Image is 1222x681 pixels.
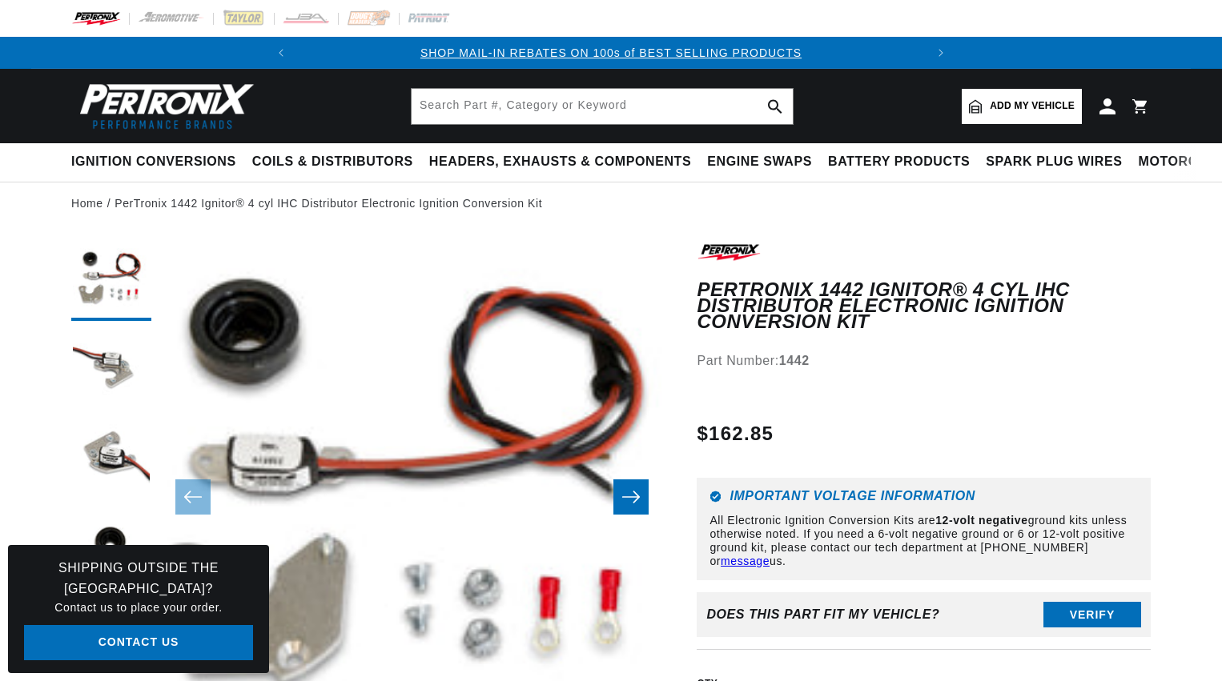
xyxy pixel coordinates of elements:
[412,89,793,124] input: Search Part #, Category or Keyword
[24,599,253,616] p: Contact us to place your order.
[420,46,802,59] a: SHOP MAIL-IN REBATES ON 100s of BEST SELLING PRODUCTS
[709,491,1138,503] h6: Important Voltage Information
[697,282,1151,330] h1: PerTronix 1442 Ignitor® 4 cyl IHC Distributor Electronic Ignition Conversion Kit
[24,625,253,661] a: Contact Us
[31,37,1191,69] slideshow-component: Translation missing: en.sections.announcements.announcement_bar
[935,514,1027,527] strong: 12-volt negative
[978,143,1130,181] summary: Spark Plug Wires
[721,555,770,567] a: message
[297,44,926,62] div: 1 of 2
[265,37,297,69] button: Translation missing: en.sections.announcements.previous_announcement
[962,89,1082,124] a: Add my vehicle
[71,78,255,134] img: Pertronix
[175,479,211,515] button: Slide left
[71,505,151,585] button: Load image 4 in gallery view
[697,419,774,448] span: $162.85
[24,558,253,599] h3: Shipping Outside the [GEOGRAPHIC_DATA]?
[925,37,957,69] button: Translation missing: en.sections.announcements.next_announcement
[71,194,1151,212] nav: breadcrumbs
[1043,602,1141,627] button: Verify
[71,241,151,321] button: Load image 1 in gallery view
[699,143,820,181] summary: Engine Swaps
[820,143,978,181] summary: Battery Products
[429,154,691,170] span: Headers, Exhausts & Components
[697,351,1151,371] div: Part Number:
[71,194,103,212] a: Home
[71,154,236,170] span: Ignition Conversions
[244,143,421,181] summary: Coils & Distributors
[71,143,244,181] summary: Ignition Conversions
[71,417,151,497] button: Load image 3 in gallery view
[706,607,939,622] div: Does This part fit My vehicle?
[828,154,970,170] span: Battery Products
[71,329,151,409] button: Load image 2 in gallery view
[613,479,649,515] button: Slide right
[709,514,1138,567] p: All Electronic Ignition Conversion Kits are ground kits unless otherwise noted. If you need a 6-v...
[252,154,413,170] span: Coils & Distributors
[986,154,1122,170] span: Spark Plug Wires
[779,354,810,367] strong: 1442
[297,44,926,62] div: Announcement
[115,194,542,212] a: PerTronix 1442 Ignitor® 4 cyl IHC Distributor Electronic Ignition Conversion Kit
[707,154,812,170] span: Engine Swaps
[990,98,1075,114] span: Add my vehicle
[421,143,699,181] summary: Headers, Exhausts & Components
[758,89,793,124] button: search button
